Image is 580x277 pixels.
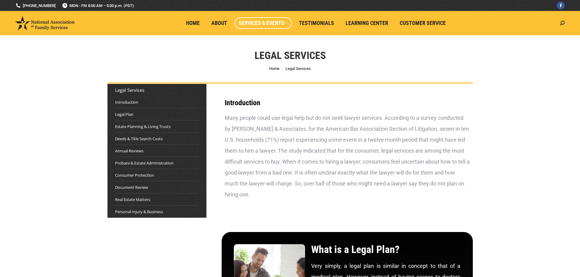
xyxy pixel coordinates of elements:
[346,20,388,26] span: Learning Center
[225,99,470,106] h3: Introduction
[295,17,338,29] a: Testimonials
[115,148,143,154] a: Annual Reviews
[115,87,199,93] div: Legal Services
[115,160,174,166] a: Probate & Estate Administration
[341,17,392,29] a: Learning Center
[299,20,334,26] span: Testimonials
[115,136,163,142] a: Deeds & Title Search Costs
[115,196,150,203] a: Real Estate Matters
[115,184,148,190] a: Document Review
[62,3,134,9] span: MON - FRI 8:00 AM – 5:00 p.m. (PST)
[182,17,204,29] a: Home
[400,20,446,26] span: Customer Service
[557,2,565,9] a: Facebook page opens in new window
[115,209,163,215] a: Personal Injury & Business
[15,16,75,30] img: National Association of Family Services
[211,20,227,26] span: About
[311,244,460,254] h2: What is a Legal Plan?
[207,17,231,29] a: About
[15,3,56,9] a: [PHONE_NUMBER]
[115,111,133,117] a: Legal Plan
[255,49,326,62] h1: Legal Services
[186,20,200,26] span: Home
[239,20,287,26] span: Services & Events
[286,66,311,71] span: Legal Services
[115,123,170,130] a: Estate Planning & Living Trusts
[269,66,279,71] a: Home
[225,113,470,200] div: Many people could use legal help but do not seek lawyer services. According to a survey conducted...
[115,172,154,178] a: Consumer Protection
[395,17,450,29] a: Customer Service
[115,99,138,105] a: Introduction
